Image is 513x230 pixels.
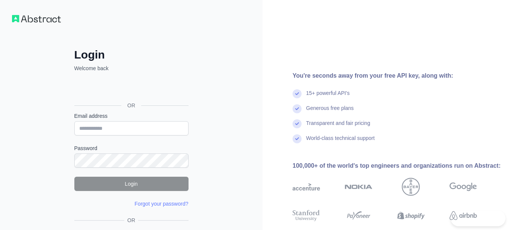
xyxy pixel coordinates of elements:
img: check mark [293,89,302,98]
img: check mark [293,104,302,113]
h2: Login [74,48,189,62]
img: Workflow [12,15,61,23]
img: google [450,178,477,196]
img: nokia [345,178,372,196]
img: stanford university [293,209,320,222]
iframe: Toggle Customer Support [451,210,505,226]
img: check mark [293,134,302,143]
img: payoneer [345,209,372,222]
label: Password [74,144,189,152]
div: You're seconds away from your free API key, along with: [293,71,501,80]
img: shopify [397,209,425,222]
a: Forgot your password? [134,201,188,207]
img: accenture [293,178,320,196]
iframe: Sign in with Google Button [71,80,191,97]
div: 15+ powerful API's [306,89,350,104]
div: Sign in with Google. Opens in new tab [74,80,187,97]
span: OR [121,102,141,109]
div: World-class technical support [306,134,375,149]
div: 100,000+ of the world's top engineers and organizations run on Abstract: [293,161,501,170]
div: Transparent and fair pricing [306,119,370,134]
label: Email address [74,112,189,120]
p: Welcome back [74,65,189,72]
div: Generous free plans [306,104,354,119]
button: Login [74,177,189,191]
span: OR [124,216,138,224]
img: bayer [402,178,420,196]
img: airbnb [450,209,477,222]
img: check mark [293,119,302,128]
